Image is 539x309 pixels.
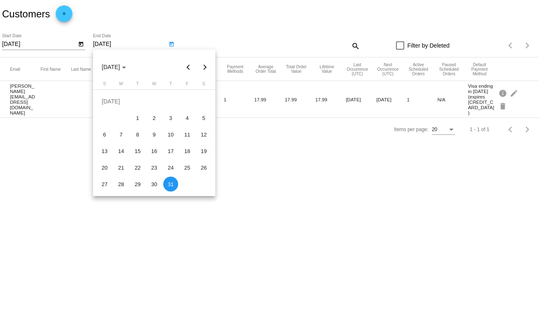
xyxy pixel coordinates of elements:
[114,144,129,158] div: 14
[163,160,178,175] div: 24
[129,110,146,126] td: July 1, 2025
[95,59,133,75] button: Choose month and year
[147,110,162,125] div: 2
[146,110,162,126] td: July 2, 2025
[162,110,179,126] td: July 3, 2025
[96,176,113,192] td: July 27, 2025
[97,144,112,158] div: 13
[179,110,196,126] td: July 4, 2025
[180,127,195,142] div: 11
[179,126,196,143] td: July 11, 2025
[114,160,129,175] div: 21
[196,127,211,142] div: 12
[163,144,178,158] div: 17
[196,81,212,89] th: Saturday
[146,159,162,176] td: July 23, 2025
[114,127,129,142] div: 7
[147,144,162,158] div: 16
[129,126,146,143] td: July 8, 2025
[97,127,112,142] div: 6
[130,160,145,175] div: 22
[113,81,129,89] th: Monday
[179,143,196,159] td: July 18, 2025
[146,176,162,192] td: July 30, 2025
[129,176,146,192] td: July 29, 2025
[113,176,129,192] td: July 28, 2025
[180,59,197,75] button: Previous month
[147,160,162,175] div: 23
[130,127,145,142] div: 8
[163,127,178,142] div: 10
[147,127,162,142] div: 9
[96,93,212,110] td: [DATE]
[146,81,162,89] th: Wednesday
[129,159,146,176] td: July 22, 2025
[196,144,211,158] div: 19
[163,110,178,125] div: 3
[196,110,212,126] td: July 5, 2025
[96,143,113,159] td: July 13, 2025
[130,110,145,125] div: 1
[146,143,162,159] td: July 16, 2025
[162,126,179,143] td: July 10, 2025
[147,177,162,192] div: 30
[113,126,129,143] td: July 7, 2025
[97,177,112,192] div: 27
[162,159,179,176] td: July 24, 2025
[162,81,179,89] th: Thursday
[179,81,196,89] th: Friday
[113,159,129,176] td: July 21, 2025
[130,177,145,192] div: 29
[197,59,213,75] button: Next month
[196,126,212,143] td: July 12, 2025
[146,126,162,143] td: July 9, 2025
[162,176,179,192] td: July 31, 2025
[129,81,146,89] th: Tuesday
[196,110,211,125] div: 5
[114,177,129,192] div: 28
[96,126,113,143] td: July 6, 2025
[180,144,195,158] div: 18
[102,64,126,70] span: [DATE]
[163,177,178,192] div: 31
[130,144,145,158] div: 15
[113,143,129,159] td: July 14, 2025
[96,81,113,89] th: Sunday
[180,110,195,125] div: 4
[196,143,212,159] td: July 19, 2025
[162,143,179,159] td: July 17, 2025
[96,159,113,176] td: July 20, 2025
[180,160,195,175] div: 25
[196,160,211,175] div: 26
[179,159,196,176] td: July 25, 2025
[97,160,112,175] div: 20
[129,143,146,159] td: July 15, 2025
[196,159,212,176] td: July 26, 2025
